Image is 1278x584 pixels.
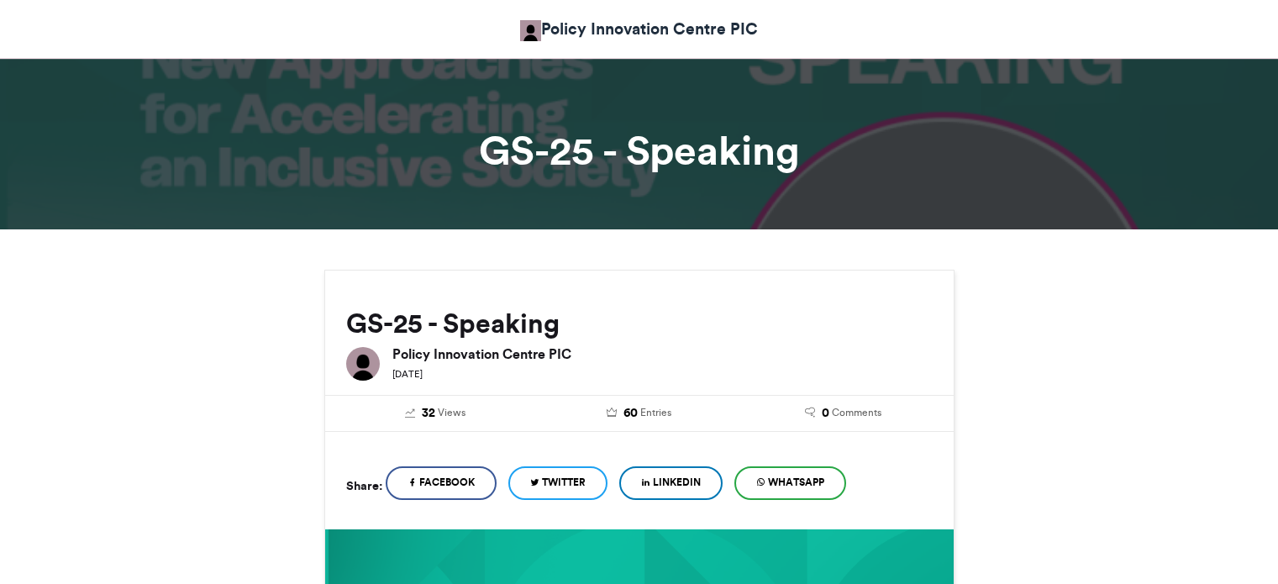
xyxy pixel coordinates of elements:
[520,20,541,41] img: Policy Innovation Centre PIC
[520,17,758,41] a: Policy Innovation Centre PIC
[754,404,933,423] a: 0 Comments
[346,475,382,497] h5: Share:
[392,347,933,360] h6: Policy Innovation Centre PIC
[734,466,846,500] a: WhatsApp
[832,405,881,420] span: Comments
[640,405,671,420] span: Entries
[768,475,824,490] span: WhatsApp
[508,466,607,500] a: Twitter
[419,475,475,490] span: Facebook
[422,404,435,423] span: 32
[173,130,1106,171] h1: GS-25 - Speaking
[392,368,423,380] small: [DATE]
[619,466,723,500] a: LinkedIn
[550,404,728,423] a: 60 Entries
[623,404,638,423] span: 60
[438,405,465,420] span: Views
[653,475,701,490] span: LinkedIn
[386,466,497,500] a: Facebook
[346,404,525,423] a: 32 Views
[542,475,586,490] span: Twitter
[346,308,933,339] h2: GS-25 - Speaking
[346,347,380,381] img: Policy Innovation Centre PIC
[822,404,829,423] span: 0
